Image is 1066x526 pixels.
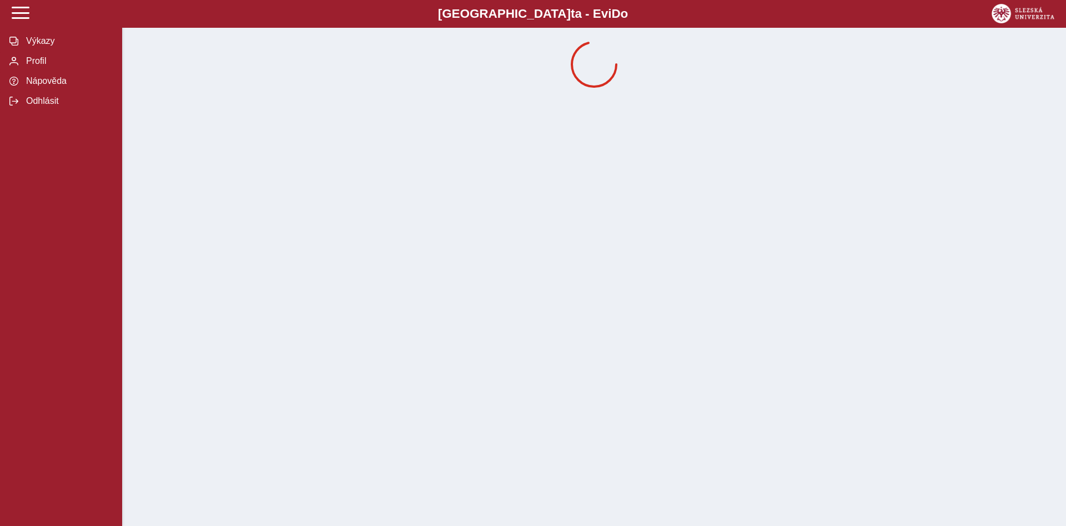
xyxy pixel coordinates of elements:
span: Nápověda [23,76,113,86]
span: t [571,7,575,21]
img: logo_web_su.png [992,4,1054,23]
span: o [621,7,628,21]
span: D [611,7,620,21]
span: Výkazy [23,36,113,46]
span: Odhlásit [23,96,113,106]
span: Profil [23,56,113,66]
b: [GEOGRAPHIC_DATA] a - Evi [33,7,1033,21]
